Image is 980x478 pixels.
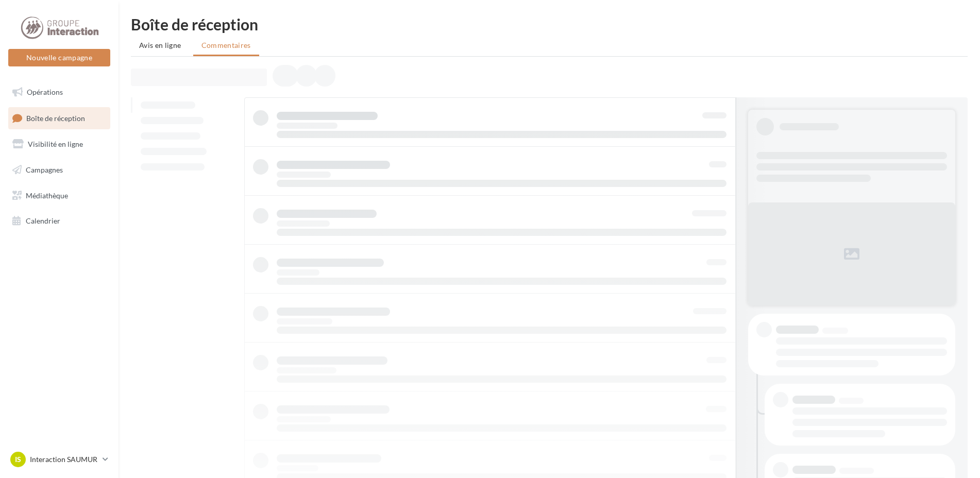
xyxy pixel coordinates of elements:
span: Campagnes [26,165,63,174]
button: Nouvelle campagne [8,49,110,66]
span: IS [15,454,21,465]
a: Médiathèque [6,185,112,207]
a: IS Interaction SAUMUR [8,450,110,469]
span: Boîte de réception [26,113,85,122]
a: Visibilité en ligne [6,133,112,155]
a: Campagnes [6,159,112,181]
span: Calendrier [26,216,60,225]
a: Opérations [6,81,112,103]
span: Visibilité en ligne [28,140,83,148]
a: Calendrier [6,210,112,232]
span: Opérations [27,88,63,96]
span: Avis en ligne [139,40,181,50]
div: Boîte de réception [131,16,968,32]
span: Médiathèque [26,191,68,199]
p: Interaction SAUMUR [30,454,98,465]
a: Boîte de réception [6,107,112,129]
